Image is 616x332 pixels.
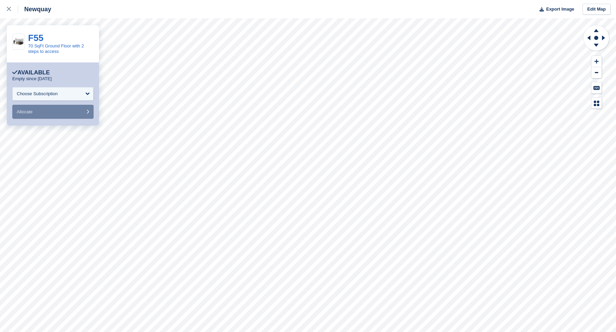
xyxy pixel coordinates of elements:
[591,82,602,93] button: Keyboard Shortcuts
[591,56,602,67] button: Zoom In
[591,98,602,109] button: Map Legend
[28,33,43,43] a: F55
[13,37,24,46] img: 75-sqft-unit.jpg
[546,6,574,13] span: Export Image
[12,76,52,82] p: Empty since [DATE]
[17,109,32,114] span: Allocate
[17,90,58,97] div: Choose Subscription
[535,4,574,15] button: Export Image
[591,67,602,78] button: Zoom Out
[18,5,51,13] div: Newquay
[583,4,611,15] a: Edit Map
[12,69,50,76] div: Available
[12,105,94,119] button: Allocate
[28,43,84,54] a: 70 SqFt Ground Floor with 2 steps to access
